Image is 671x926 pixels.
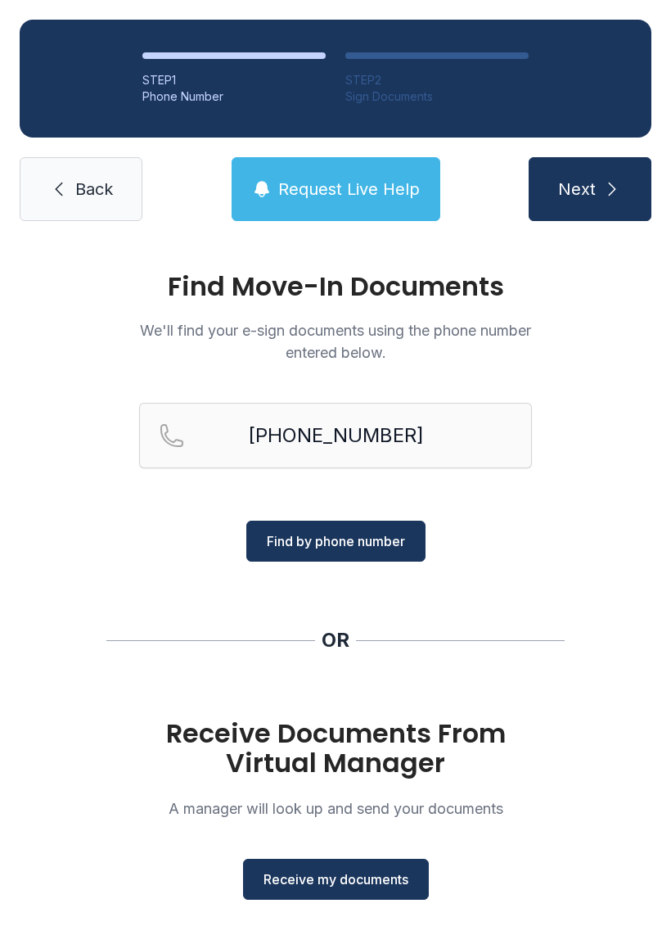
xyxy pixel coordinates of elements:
[263,870,408,889] span: Receive my documents
[345,72,529,88] div: STEP 2
[278,178,420,201] span: Request Live Help
[139,273,532,300] h1: Find Move-In Documents
[142,88,326,105] div: Phone Number
[139,319,532,364] p: We'll find your e-sign documents using the phone number entered below.
[142,72,326,88] div: STEP 1
[345,88,529,105] div: Sign Documents
[322,627,349,653] div: OR
[558,178,596,201] span: Next
[267,531,405,551] span: Find by phone number
[139,797,532,820] p: A manager will look up and send your documents
[139,403,532,468] input: Reservation phone number
[75,178,113,201] span: Back
[139,719,532,778] h1: Receive Documents From Virtual Manager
